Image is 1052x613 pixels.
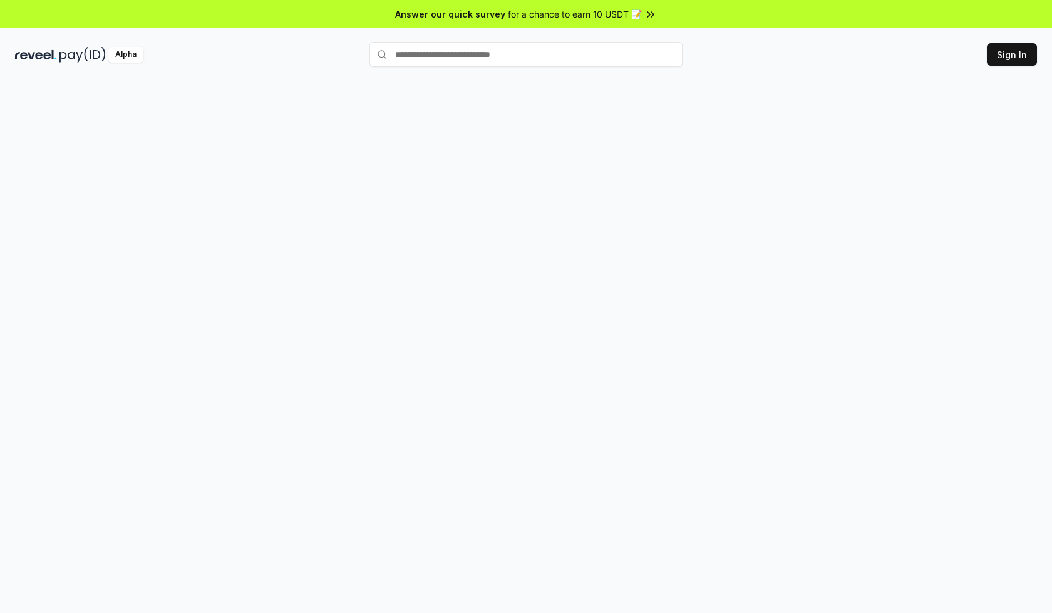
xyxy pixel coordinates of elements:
[395,8,505,21] span: Answer our quick survey
[15,47,57,63] img: reveel_dark
[987,43,1037,66] button: Sign In
[108,47,143,63] div: Alpha
[508,8,642,21] span: for a chance to earn 10 USDT 📝
[59,47,106,63] img: pay_id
